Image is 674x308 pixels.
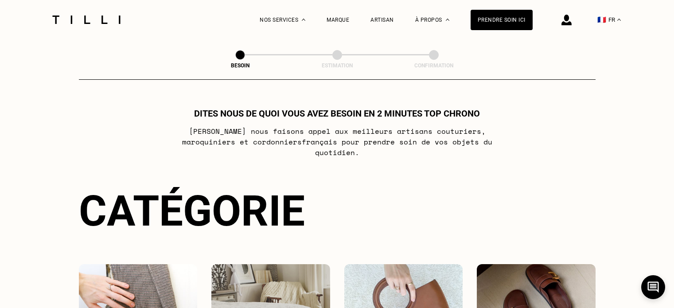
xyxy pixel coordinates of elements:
[327,17,349,23] a: Marque
[194,108,480,119] h1: Dites nous de quoi vous avez besoin en 2 minutes top chrono
[561,15,572,25] img: icône connexion
[390,62,478,69] div: Confirmation
[79,186,596,236] div: Catégorie
[597,16,606,24] span: 🇫🇷
[617,19,621,21] img: menu déroulant
[196,62,284,69] div: Besoin
[471,10,533,30] a: Prendre soin ici
[446,19,449,21] img: Menu déroulant à propos
[49,16,124,24] img: Logo du service de couturière Tilli
[161,126,513,158] p: [PERSON_NAME] nous faisons appel aux meilleurs artisans couturiers , maroquiniers et cordonniers ...
[293,62,382,69] div: Estimation
[302,19,305,21] img: Menu déroulant
[370,17,394,23] a: Artisan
